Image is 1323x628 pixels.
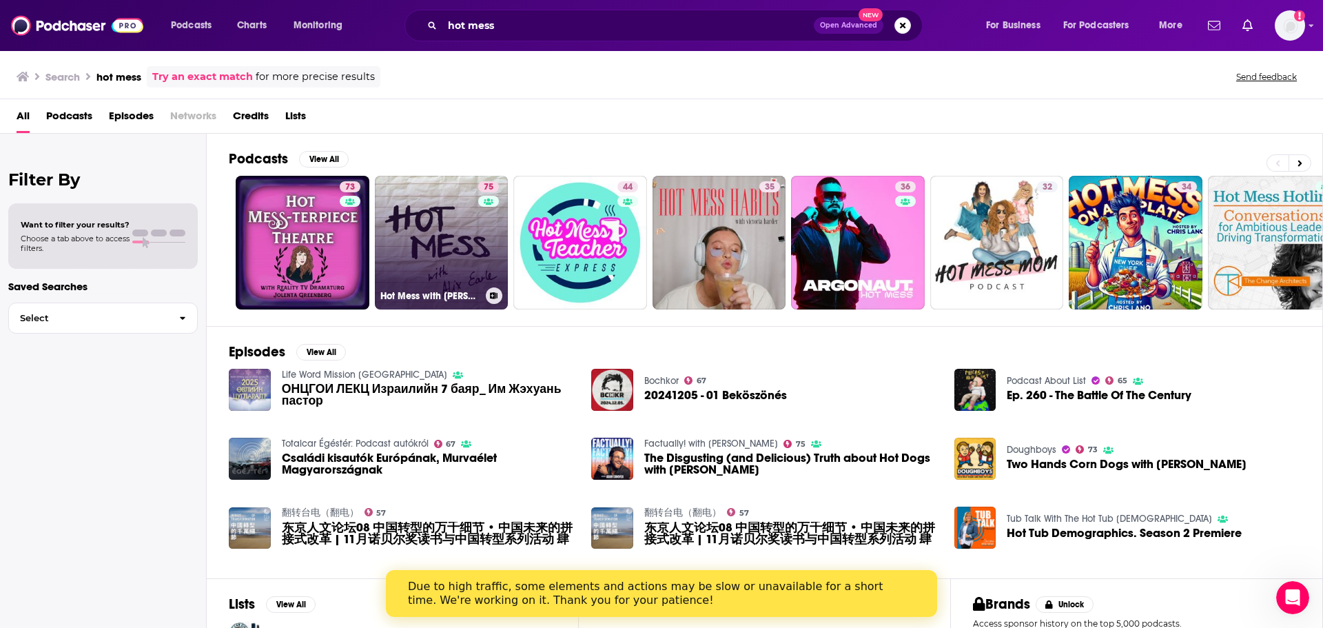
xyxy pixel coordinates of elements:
a: 34 [1176,181,1197,192]
button: open menu [284,14,360,37]
span: 65 [1118,378,1127,384]
span: For Podcasters [1063,16,1129,35]
img: Podchaser - Follow, Share and Rate Podcasts [11,12,143,39]
input: Search podcasts, credits, & more... [442,14,814,37]
div: Search podcasts, credits, & more... [418,10,936,41]
img: Two Hands Corn Dogs with Jamie Loftus [954,438,996,480]
a: Credits [233,105,269,133]
span: 34 [1182,181,1191,194]
a: The Disgusting (and Delicious) Truth about Hot Dogs with Jamie Loftus [644,452,938,476]
button: View All [266,596,316,613]
span: 75 [796,441,806,447]
button: open menu [161,14,229,37]
span: 73 [345,181,355,194]
a: Ep. 260 - The Battle Of The Century [954,369,996,411]
img: 东京人文论坛08 中国转型的万千细节 • 中国未来的拼接式改革 | 11月诺贝尔奖读书与中国转型系列活动 肆 [229,507,271,549]
span: 57 [739,510,749,516]
a: 东京人文论坛08 中国转型的万千细节 • 中国未来的拼接式改革 | 11月诺贝尔奖读书与中国转型系列活动 肆 [282,522,575,545]
a: Show notifications dropdown [1202,14,1226,37]
img: 20241205 - 01 Beköszönés [591,369,633,411]
a: Totalcar Égéstér: Podcast autókról [282,438,429,449]
a: 20241205 - 01 Beköszönés [644,389,787,401]
span: The Disgusting (and Delicious) Truth about Hot Dogs with [PERSON_NAME] [644,452,938,476]
a: ListsView All [229,596,316,613]
a: 57 [365,508,387,516]
a: 73 [340,181,360,192]
a: 35 [653,176,786,310]
a: Episodes [109,105,154,133]
button: View All [299,151,349,168]
h3: Search [45,70,80,83]
span: Charts [237,16,267,35]
a: 32 [930,176,1064,310]
span: Want to filter your results? [21,220,130,230]
a: Charts [228,14,275,37]
span: Two Hands Corn Dogs with [PERSON_NAME] [1007,458,1247,470]
h3: hot mess [96,70,141,83]
span: Choose a tab above to access filters. [21,234,130,253]
span: Networks [170,105,216,133]
a: Bochkor [644,375,679,387]
h2: Filter By [8,170,198,190]
a: Doughboys [1007,444,1056,456]
img: 东京人文论坛08 中国转型的万千细节 • 中国未来的拼接式改革 | 11月诺贝尔奖读书与中国转型系列活动 肆 [591,507,633,549]
img: Családi kisautók Európának, Murvaélet Magyarországnak [229,438,271,480]
img: User Profile [1275,10,1305,41]
a: Családi kisautók Európának, Murvaélet Magyarországnak [282,452,575,476]
a: ОНЦГОЙ ЛЕКЦ Израилийн 7 баяр_ Им Жэхуань пастор [282,383,575,407]
a: Factually! with Adam Conover [644,438,778,449]
a: All [17,105,30,133]
span: Select [9,314,168,323]
span: Open Advanced [820,22,877,29]
a: 67 [684,376,706,385]
span: 32 [1043,181,1052,194]
iframe: Intercom live chat [1276,581,1309,614]
h2: Episodes [229,343,285,361]
iframe: Intercom live chat banner [386,570,937,617]
img: The Disgusting (and Delicious) Truth about Hot Dogs with Jamie Loftus [591,438,633,480]
a: 73 [1076,445,1098,454]
button: Send feedback [1232,71,1301,83]
span: New [859,8,883,21]
a: Hot Tub Demographics. Season 2 Premiere [1007,527,1242,539]
a: Podcasts [46,105,92,133]
a: Tub Talk With The Hot Tub Lady [1007,513,1212,525]
button: Show profile menu [1275,10,1305,41]
a: 73 [236,176,369,310]
a: 翻转台电（翻电） [644,507,721,518]
a: 75 [783,440,806,448]
img: Hot Tub Demographics. Season 2 Premiere [954,507,996,549]
a: 75 [478,181,499,192]
a: EpisodesView All [229,343,346,361]
a: 翻转台电（翻电） [282,507,359,518]
button: View All [296,344,346,361]
a: 75Hot Mess with [PERSON_NAME] [375,176,509,310]
h2: Brands [973,596,1030,613]
button: open menu [1149,14,1200,37]
span: 67 [446,441,455,447]
a: 44 [513,176,647,310]
a: 65 [1105,376,1127,385]
a: 34 [1069,176,1202,310]
span: 36 [901,181,910,194]
span: For Business [986,16,1040,35]
span: More [1159,16,1182,35]
a: Two Hands Corn Dogs with Jamie Loftus [1007,458,1247,470]
a: Show notifications dropdown [1237,14,1258,37]
a: 东京人文论坛08 中国转型的万千细节 • 中国未来的拼接式改革 | 11月诺贝尔奖读书与中国转型系列活动 肆 [644,522,938,545]
button: Select [8,303,198,334]
a: Lists [285,105,306,133]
